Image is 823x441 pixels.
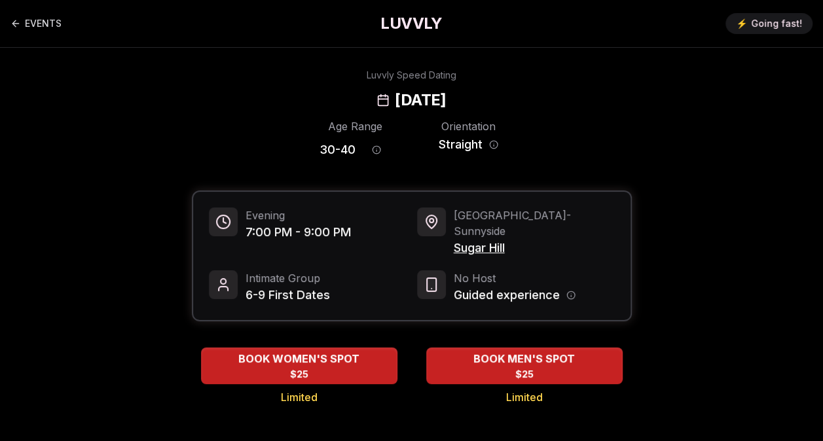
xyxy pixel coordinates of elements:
span: 7:00 PM - 9:00 PM [246,223,351,241]
button: BOOK MEN'S SPOT - Limited [426,347,623,384]
button: Orientation information [489,140,498,149]
span: Intimate Group [246,270,330,286]
span: BOOK MEN'S SPOT [471,351,577,366]
span: Limited [281,389,318,405]
span: Going fast! [751,17,802,30]
button: BOOK WOMEN'S SPOT - Limited [201,347,397,384]
button: Host information [566,291,576,300]
span: 6-9 First Dates [246,286,330,304]
span: Limited [506,389,543,405]
a: LUVVLY [380,13,442,34]
div: Orientation [433,118,504,134]
span: $25 [290,368,308,381]
span: $25 [515,368,534,381]
span: 30 - 40 [320,141,356,159]
h2: [DATE] [395,90,446,111]
div: Luvvly Speed Dating [367,69,456,82]
span: Evening [246,207,351,223]
span: ⚡️ [736,17,747,30]
a: Back to events [10,10,62,37]
span: BOOK WOMEN'S SPOT [236,351,362,366]
span: [GEOGRAPHIC_DATA] - Sunnyside [454,207,615,239]
span: No Host [454,270,576,286]
button: Age range information [362,135,391,164]
span: Sugar Hill [454,239,615,257]
div: Age Range [320,118,391,134]
span: Guided experience [454,286,560,304]
span: Straight [439,135,483,154]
